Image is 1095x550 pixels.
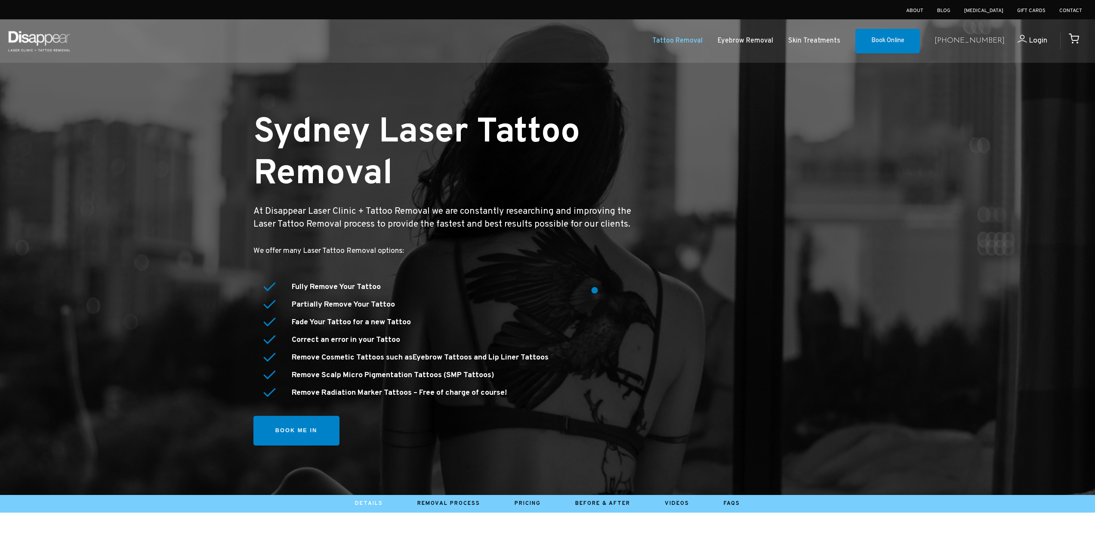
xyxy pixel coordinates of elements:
[718,35,773,47] a: Eyebrow Removal
[6,26,72,56] img: Disappear - Laser Clinic and Tattoo Removal Services in Sydney, Australia
[292,335,400,345] strong: Correct an error in your Tattoo
[292,353,549,363] strong: Remove Cosmetic Tattoos such as
[724,500,740,507] a: Faqs
[515,500,541,507] a: Pricing
[292,370,494,380] a: Remove Scalp Micro Pigmentation Tattoos (SMP Tattoos)
[292,388,507,398] a: Remove Radiation Marker Tattoos – Free of charge of course!
[292,300,395,310] strong: Partially Remove Your Tattoo
[855,29,920,54] a: Book Online
[253,111,580,197] small: Sydney Laser Tattoo Removal
[355,500,383,507] a: Details
[1017,7,1046,14] a: Gift Cards
[413,353,549,363] a: Eyebrow Tattoos and Lip Liner Tattoos
[253,416,339,446] a: Book me in
[935,35,1005,47] a: [PHONE_NUMBER]
[788,35,840,47] a: Skin Treatments
[1059,7,1082,14] a: Contact
[417,500,480,507] a: Removal Process
[253,245,644,258] p: We offer many Laser Tattoo Removal options:
[253,206,631,230] big: At Disappear Laser Clinic + Tattoo Removal we are constantly researching and improving the Laser ...
[292,317,411,327] strong: Fade Your Tattoo for a new Tattoo
[652,35,703,47] a: Tattoo Removal
[665,500,689,507] a: Videos
[906,7,923,14] a: About
[575,500,630,507] a: Before & After
[1005,35,1047,47] a: Login
[292,282,381,292] strong: Fully Remove Your Tattoo
[937,7,950,14] a: Blog
[964,7,1003,14] a: [MEDICAL_DATA]
[1029,36,1047,46] span: Login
